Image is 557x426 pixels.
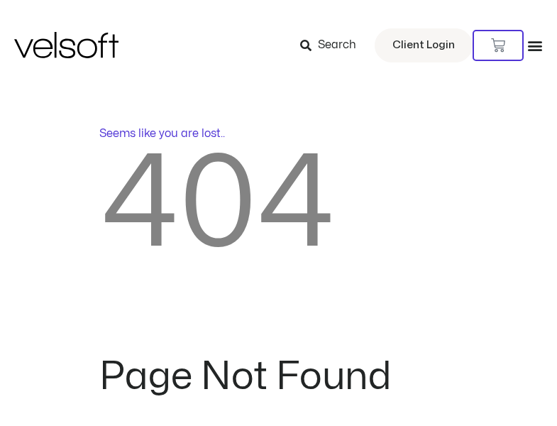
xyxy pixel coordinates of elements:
h2: 404 [99,142,458,269]
a: Client Login [375,28,473,62]
img: Velsoft Training Materials [14,32,118,58]
div: Menu Toggle [527,38,543,53]
a: Search [300,33,366,58]
span: Client Login [392,36,455,55]
p: Seems like you are lost.. [99,125,458,142]
span: Search [318,36,356,55]
h2: Page Not Found [99,358,458,396]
